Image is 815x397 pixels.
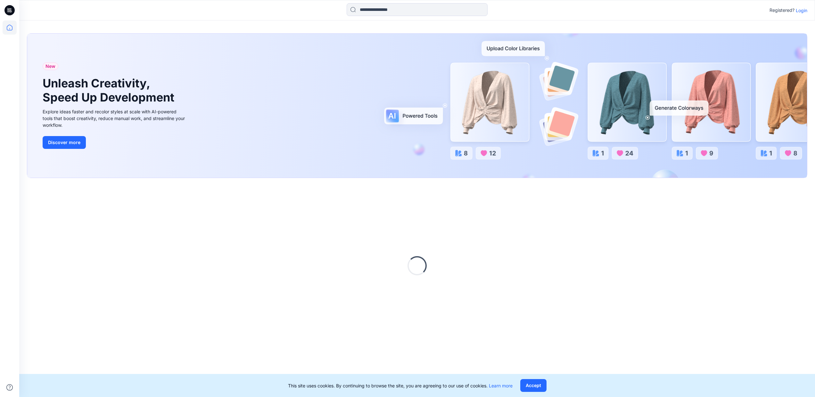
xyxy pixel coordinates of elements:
[43,77,177,104] h1: Unleash Creativity, Speed Up Development
[520,379,547,392] button: Accept
[43,136,86,149] button: Discover more
[770,6,794,14] p: Registered?
[45,62,55,70] span: New
[796,7,807,14] p: Login
[288,382,513,389] p: This site uses cookies. By continuing to browse the site, you are agreeing to our use of cookies.
[43,136,187,149] a: Discover more
[489,383,513,388] a: Learn more
[43,108,187,128] div: Explore ideas faster and recolor styles at scale with AI-powered tools that boost creativity, red...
